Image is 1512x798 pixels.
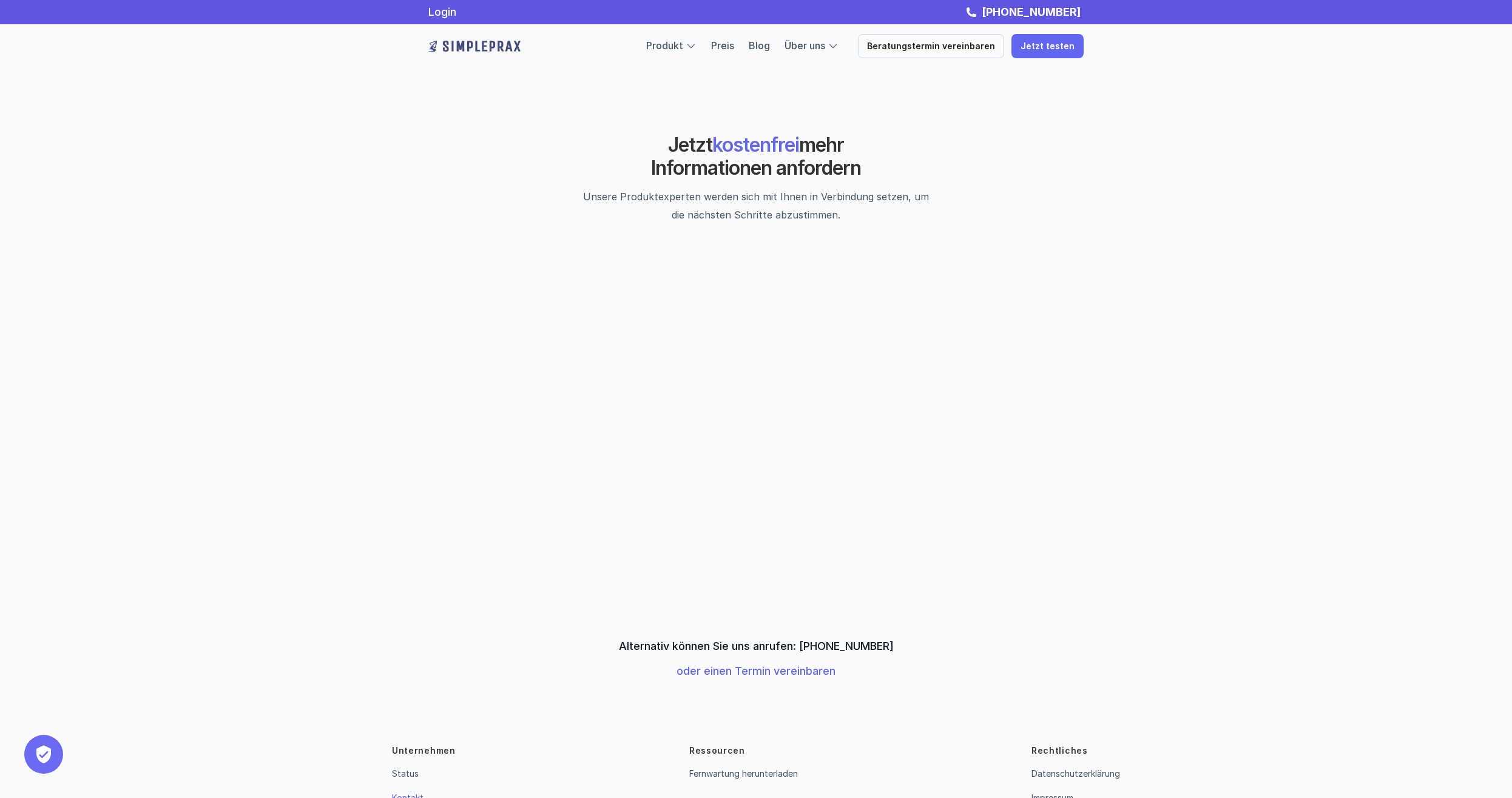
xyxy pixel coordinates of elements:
[858,34,1004,58] a: Beratungstermin vereinbaren
[749,39,770,52] a: Blog
[392,768,419,779] a: Status
[392,745,456,757] p: Unternehmen
[689,768,798,779] a: Fernwartung herunterladen
[689,745,745,757] p: Ressourcen
[785,39,825,52] a: Über uns
[712,133,799,157] span: kostenfrei
[867,41,995,52] p: Beratungstermin vereinbaren
[979,5,1084,18] a: [PHONE_NUMBER]
[579,188,933,224] p: Unsere Produktexperten werden sich mit Ihnen in Verbindung setzen, um die nächsten Schritte abzus...
[646,39,683,52] a: Produkt
[1031,768,1120,779] a: Datenschutzerklärung
[619,640,894,653] p: Alternativ können Sie uns anrufen: [PHONE_NUMBER]
[428,5,456,18] a: Login
[711,39,734,52] a: Preis
[677,664,835,677] a: oder einen Termin vereinbaren
[609,134,903,180] h2: Jetzt mehr Informationen anfordern
[513,266,999,357] iframe: Form 0
[982,5,1081,18] strong: [PHONE_NUMBER]
[1011,34,1084,58] a: Jetzt testen
[1031,745,1088,757] p: Rechtliches
[1021,41,1075,52] p: Jetzt testen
